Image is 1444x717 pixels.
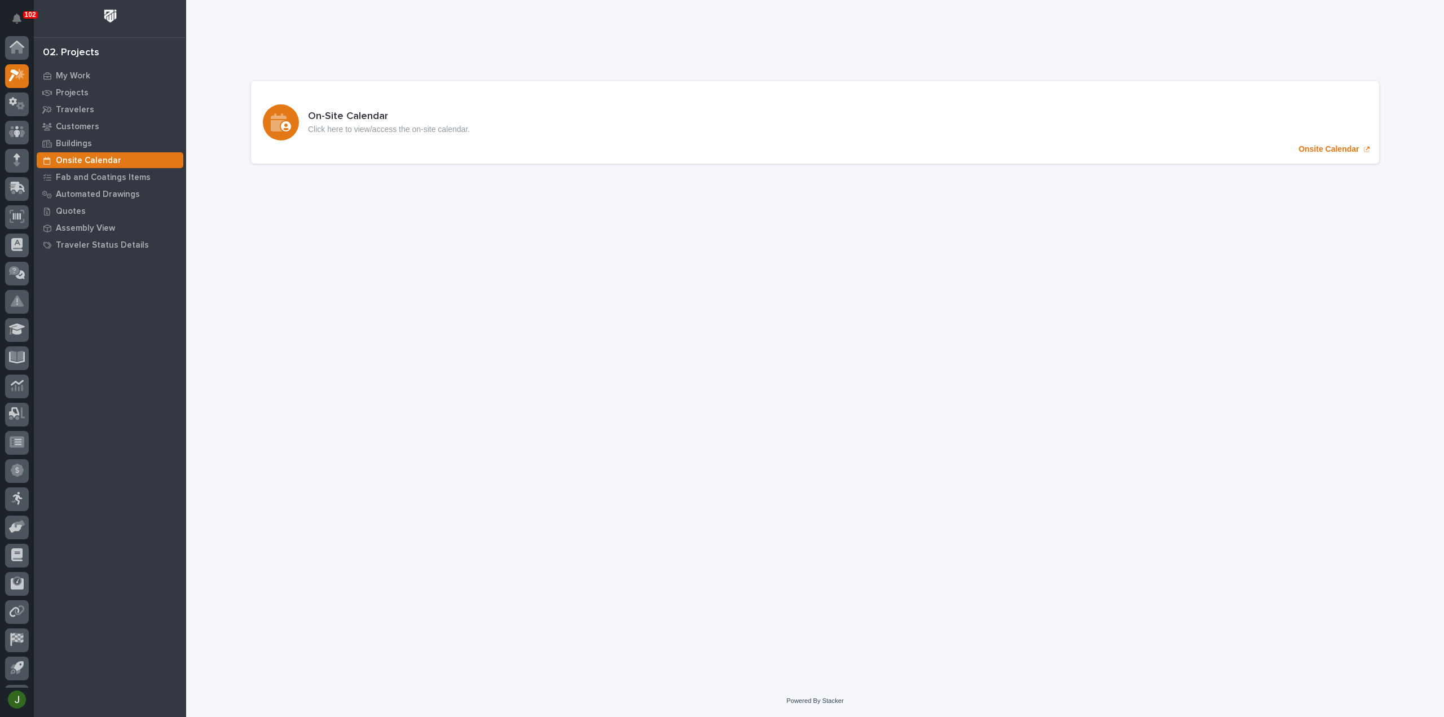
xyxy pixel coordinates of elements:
p: Projects [56,88,89,98]
img: Workspace Logo [100,6,121,27]
a: Projects [34,84,186,101]
a: Buildings [34,135,186,152]
p: Click here to view/access the on-site calendar. [308,125,470,134]
p: My Work [56,71,90,81]
a: Assembly View [34,219,186,236]
a: Travelers [34,101,186,118]
a: Powered By Stacker [786,697,843,704]
button: Notifications [5,7,29,30]
p: 102 [25,11,36,19]
p: Assembly View [56,223,115,234]
p: Buildings [56,139,92,149]
a: Onsite Calendar [34,152,186,169]
button: users-avatar [5,688,29,711]
p: Fab and Coatings Items [56,173,151,183]
p: Quotes [56,206,86,217]
a: Quotes [34,203,186,219]
div: 02. Projects [43,47,99,59]
a: Fab and Coatings Items [34,169,186,186]
p: Onsite Calendar [56,156,121,166]
p: Onsite Calendar [1298,144,1359,154]
a: Traveler Status Details [34,236,186,253]
a: Customers [34,118,186,135]
p: Customers [56,122,99,132]
a: Automated Drawings [34,186,186,203]
div: Notifications102 [14,14,29,32]
p: Travelers [56,105,94,115]
a: Onsite Calendar [251,81,1379,164]
h3: On-Site Calendar [308,111,470,123]
a: My Work [34,67,186,84]
p: Traveler Status Details [56,240,149,250]
p: Automated Drawings [56,190,140,200]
